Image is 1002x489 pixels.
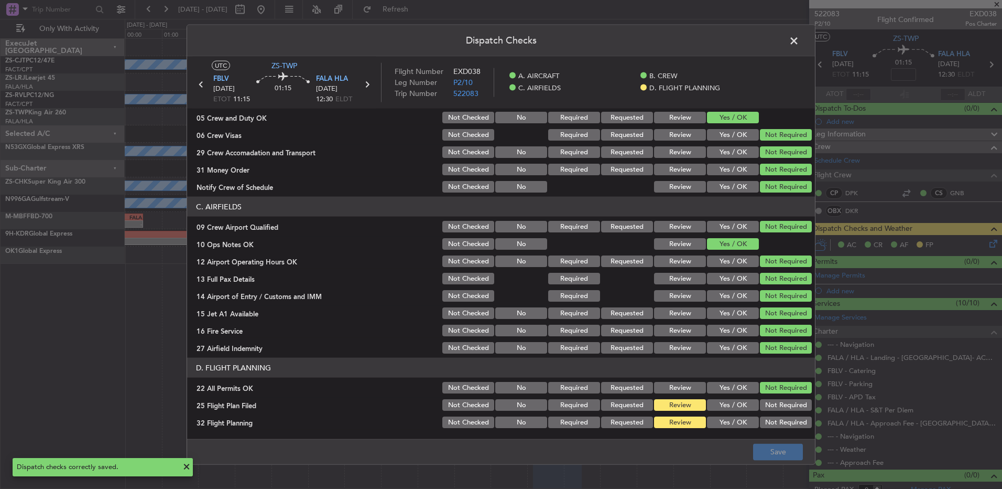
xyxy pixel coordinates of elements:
button: Not Required [760,221,812,232]
button: Not Required [760,129,812,141]
header: Dispatch Checks [187,25,815,57]
button: Not Required [760,146,812,158]
div: Dispatch checks correctly saved. [17,462,177,473]
button: Not Required [760,399,812,411]
button: Not Required [760,273,812,284]
button: Not Required [760,342,812,354]
button: Not Required [760,290,812,302]
button: Not Required [760,417,812,428]
button: Not Required [760,181,812,193]
button: Not Required [760,307,812,319]
button: Not Required [760,382,812,394]
button: Not Required [760,164,812,175]
button: Not Required [760,325,812,336]
button: Not Required [760,256,812,267]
